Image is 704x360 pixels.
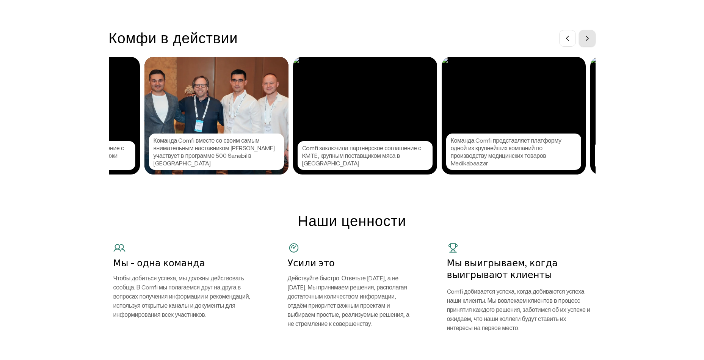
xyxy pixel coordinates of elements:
h4: Мы - одна команда [113,257,257,269]
h5: Чтобы добиться успеха, мы должны действовать сообща. В Comfi мы полагаемся друг на друга в вопрос... [113,274,257,319]
h4: Мы выигрываем, когда выигрывают клиенты [447,257,591,281]
p: Команда Comfi вместе со своим самым внимательным наставником [PERSON_NAME] участвует в программе ... [154,137,279,167]
h5: Действуйте быстро. Ответьте [DATE], а не [DATE]. Мы принимаем решения, располагая достаточным кол... [288,274,417,328]
h4: Усили это [288,257,417,269]
h3: Комфи в действии [109,30,238,47]
p: Comfi заключила партнёрское соглашение с KMTE, крупным поставщиком мяса в [GEOGRAPHIC_DATA] [302,144,428,167]
p: Команда Comfi представляет платформу одной из крупнейших компаний по производству медицинских тов... [451,137,577,167]
h2: Наши ценности [113,212,591,230]
h5: Comfi добивается успеха, когда добиваются успеха наши клиенты. Мы вовлекаем клиентов в процесс пр... [447,287,591,332]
